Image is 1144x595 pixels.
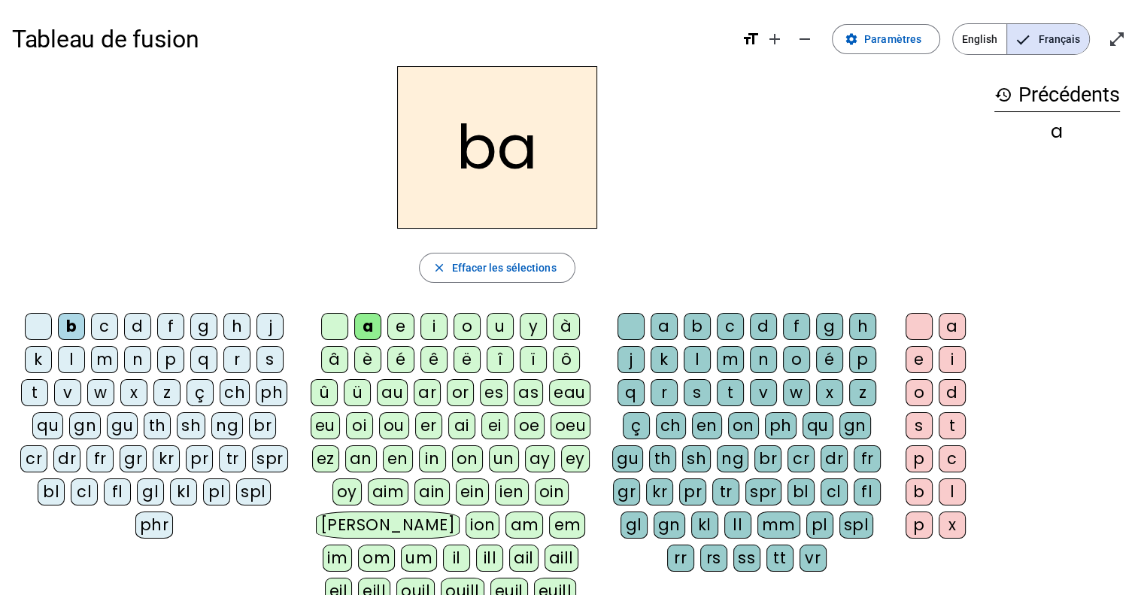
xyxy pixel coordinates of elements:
div: eu [311,412,340,439]
div: eau [549,379,590,406]
div: au [377,379,408,406]
div: oi [346,412,373,439]
div: o [906,379,933,406]
div: gr [613,478,640,505]
div: cr [787,445,815,472]
div: phr [135,512,174,539]
div: p [906,512,933,539]
div: i [420,313,448,340]
div: l [58,346,85,373]
div: qu [32,412,63,439]
div: p [157,346,184,373]
div: en [383,445,413,472]
div: as [514,379,543,406]
div: f [783,313,810,340]
div: tt [766,545,794,572]
div: ng [211,412,243,439]
div: n [124,346,151,373]
div: im [323,545,352,572]
div: ei [481,412,508,439]
mat-icon: close [432,261,445,275]
div: à [553,313,580,340]
mat-icon: history [994,86,1012,104]
span: English [953,24,1006,54]
div: fl [104,478,131,505]
div: oy [332,478,362,505]
div: gr [120,445,147,472]
div: ou [379,412,409,439]
div: ain [414,478,450,505]
div: s [684,379,711,406]
div: h [849,313,876,340]
div: ein [456,478,490,505]
div: z [849,379,876,406]
div: é [387,346,414,373]
div: pr [679,478,706,505]
span: Effacer les sélections [451,259,556,277]
div: on [452,445,483,472]
mat-button-toggle-group: Language selection [952,23,1090,55]
div: è [354,346,381,373]
div: mm [757,512,800,539]
div: v [54,379,81,406]
div: gu [107,412,138,439]
div: th [649,445,676,472]
div: oin [535,478,569,505]
div: es [480,379,508,406]
div: k [651,346,678,373]
div: s [256,346,284,373]
div: ay [525,445,555,472]
div: r [651,379,678,406]
mat-icon: settings [845,32,858,46]
div: x [816,379,843,406]
button: Diminuer la taille de la police [790,24,820,54]
div: in [419,445,446,472]
div: ç [623,412,650,439]
div: kl [170,478,197,505]
div: sh [682,445,711,472]
div: pr [186,445,213,472]
button: Paramètres [832,24,940,54]
div: t [939,412,966,439]
div: ll [724,512,751,539]
div: h [223,313,250,340]
div: l [684,346,711,373]
div: vr [800,545,827,572]
div: spr [745,478,781,505]
div: cl [71,478,98,505]
div: y [520,313,547,340]
div: s [906,412,933,439]
div: i [939,346,966,373]
div: û [311,379,338,406]
div: ez [312,445,339,472]
div: c [939,445,966,472]
span: Français [1007,24,1089,54]
div: ion [466,512,500,539]
div: gn [654,512,685,539]
div: j [618,346,645,373]
div: ü [344,379,371,406]
div: br [754,445,781,472]
div: fl [854,478,881,505]
div: é [816,346,843,373]
div: spl [236,478,271,505]
h1: Tableau de fusion [12,15,730,63]
div: cl [821,478,848,505]
div: d [939,379,966,406]
div: f [157,313,184,340]
div: em [549,512,585,539]
div: m [717,346,744,373]
div: a [354,313,381,340]
div: cr [20,445,47,472]
div: oe [514,412,545,439]
div: b [58,313,85,340]
div: kl [691,512,718,539]
div: pl [203,478,230,505]
div: om [358,545,395,572]
div: q [618,379,645,406]
div: or [447,379,474,406]
div: e [906,346,933,373]
div: ill [476,545,503,572]
div: [PERSON_NAME] [316,512,460,539]
div: c [717,313,744,340]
